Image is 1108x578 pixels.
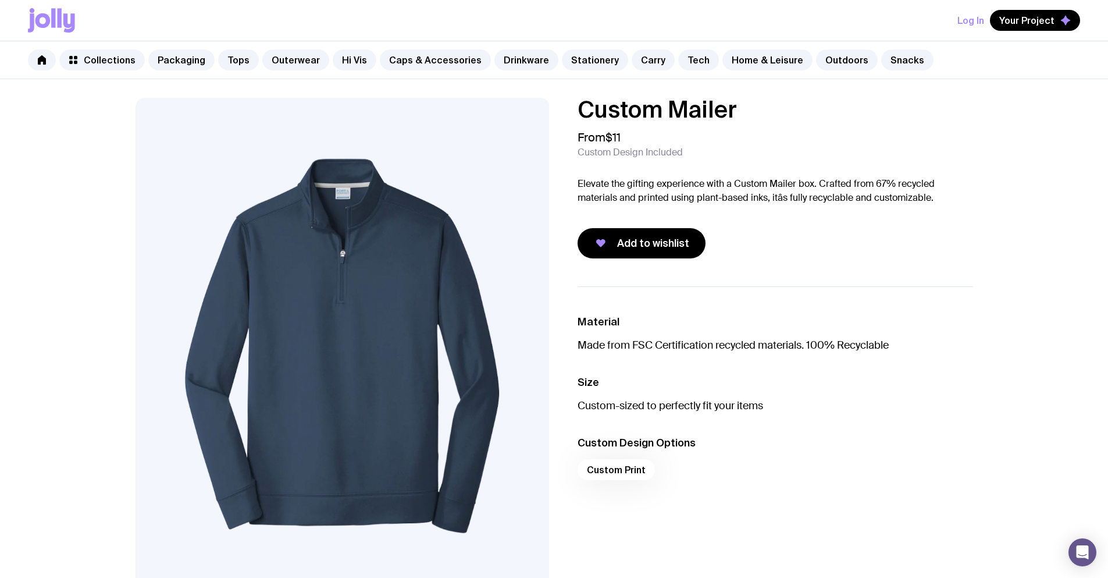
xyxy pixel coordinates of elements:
[605,130,621,145] span: $11
[816,49,878,70] a: Outdoors
[578,147,683,158] span: Custom Design Included
[578,375,973,389] h3: Size
[562,49,628,70] a: Stationery
[380,49,491,70] a: Caps & Accessories
[617,236,689,250] span: Add to wishlist
[722,49,813,70] a: Home & Leisure
[632,49,675,70] a: Carry
[262,49,329,70] a: Outerwear
[218,49,259,70] a: Tops
[59,49,145,70] a: Collections
[578,399,973,413] p: Custom-sized to perfectly fit your items
[578,436,973,450] h3: Custom Design Options
[678,49,719,70] a: Tech
[990,10,1080,31] button: Your Project
[84,54,136,66] span: Collections
[881,49,934,70] a: Snacks
[578,315,973,329] h3: Material
[148,49,215,70] a: Packaging
[578,177,973,205] p: Elevate the gifting experience with a Custom Mailer box. Crafted from 67% recycled materials and ...
[957,10,984,31] button: Log In
[333,49,376,70] a: Hi Vis
[1068,538,1096,566] div: Open Intercom Messenger
[578,98,973,121] h1: Custom Mailer
[999,15,1054,26] span: Your Project
[578,338,973,352] p: Made from FSC Certification recycled materials. 100% Recyclable
[578,130,621,144] span: From
[578,228,706,258] button: Add to wishlist
[494,49,558,70] a: Drinkware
